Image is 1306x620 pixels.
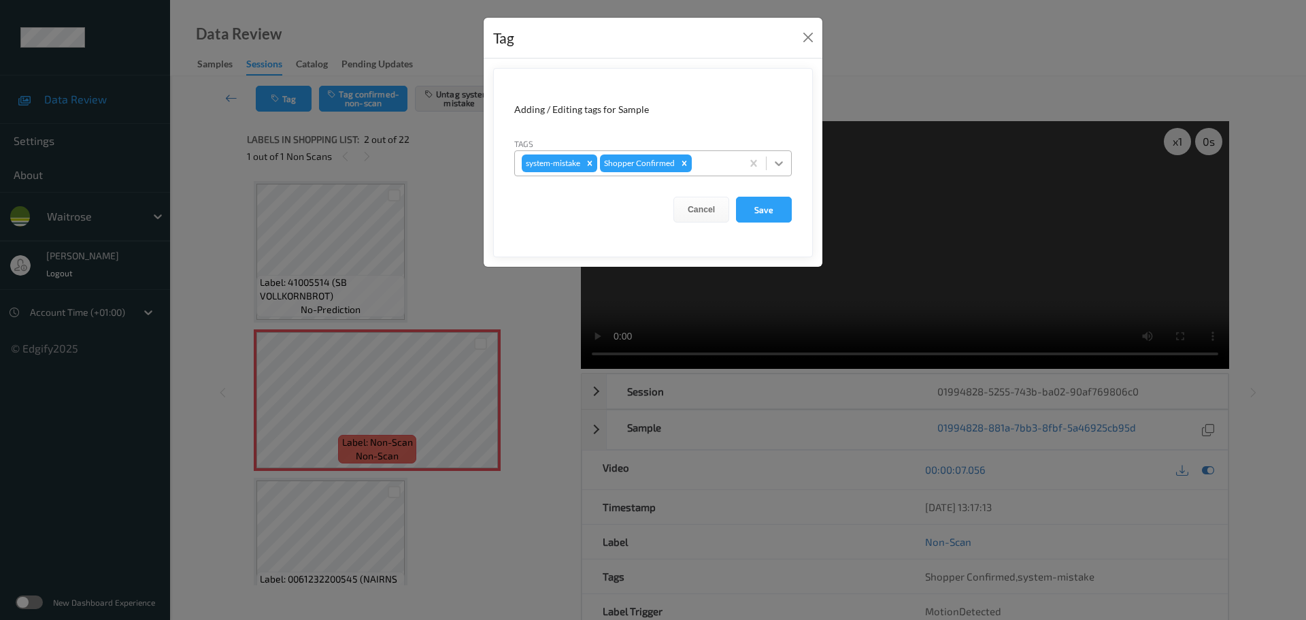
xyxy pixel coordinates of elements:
[582,154,597,172] div: Remove system-mistake
[514,137,533,150] label: Tags
[736,197,792,223] button: Save
[799,28,818,47] button: Close
[677,154,692,172] div: Remove Shopper Confirmed
[493,27,514,49] div: Tag
[673,197,729,223] button: Cancel
[600,154,677,172] div: Shopper Confirmed
[514,103,792,116] div: Adding / Editing tags for Sample
[522,154,582,172] div: system-mistake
